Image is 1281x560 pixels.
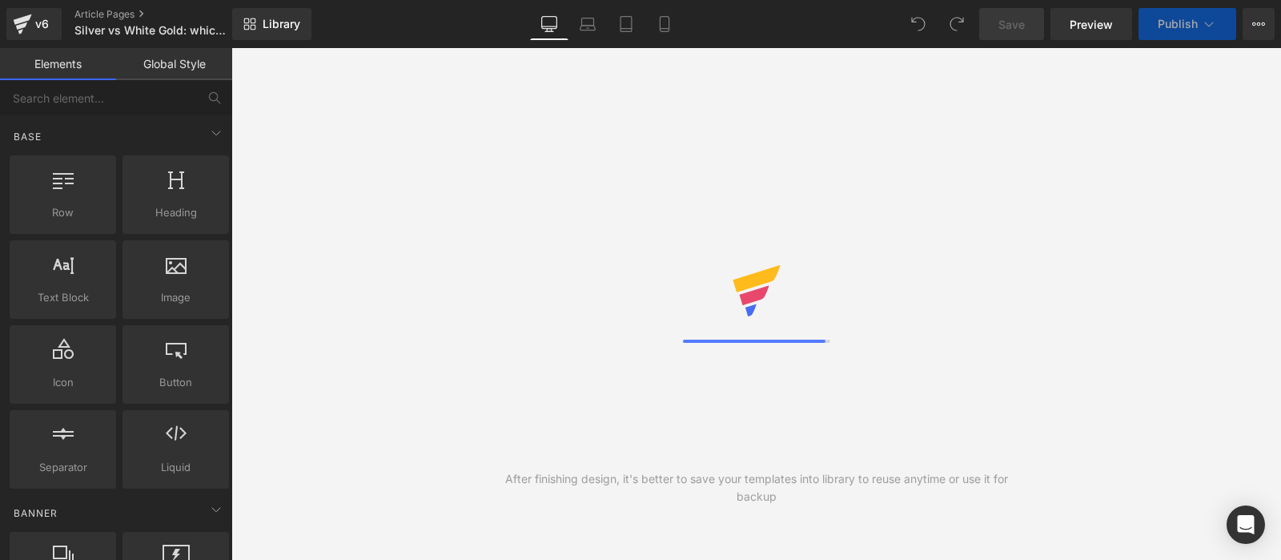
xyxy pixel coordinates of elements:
span: Icon [14,374,111,391]
span: Save [998,16,1025,33]
a: Desktop [530,8,568,40]
button: Publish [1138,8,1236,40]
button: More [1243,8,1275,40]
span: Base [12,129,43,144]
span: Preview [1070,16,1113,33]
span: Button [127,374,224,391]
a: Article Pages [74,8,259,21]
a: Laptop [568,8,607,40]
a: Preview [1050,8,1132,40]
span: Banner [12,506,59,521]
a: Global Style [116,48,232,80]
button: Undo [902,8,934,40]
span: Image [127,289,224,306]
div: After finishing design, it's better to save your templates into library to reuse anytime or use i... [494,470,1019,506]
a: Tablet [607,8,645,40]
a: Mobile [645,8,684,40]
span: Silver vs White Gold: which metal should you choose? [74,24,228,37]
div: Open Intercom Messenger [1227,506,1265,544]
span: Separator [14,459,111,476]
button: Redo [941,8,973,40]
span: Text Block [14,289,111,306]
div: v6 [32,14,52,34]
span: Row [14,204,111,221]
span: Library [263,17,300,31]
span: Liquid [127,459,224,476]
a: New Library [232,8,311,40]
span: Publish [1158,18,1198,30]
span: Heading [127,204,224,221]
a: v6 [6,8,62,40]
